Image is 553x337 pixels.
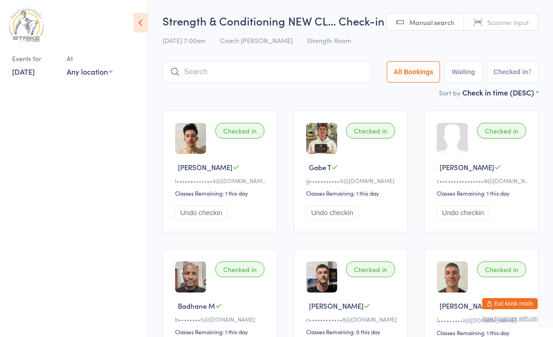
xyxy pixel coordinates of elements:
div: Classes Remaining: 1 this day [437,189,529,197]
div: g•••••••••••5@[DOMAIN_NAME] [306,177,398,184]
div: 7 [528,68,532,76]
button: Undo checkin [437,205,489,220]
span: [DATE] 7:00am [163,36,206,45]
span: Badhane M [178,301,215,311]
div: Any location [67,66,113,76]
div: c••••••••••••••••9@[DOMAIN_NAME] [437,177,529,184]
img: image1757059783.png [175,261,206,292]
input: Search [163,61,371,83]
div: l•••••••••••••4@[DOMAIN_NAME] [175,177,267,184]
span: Scanner input [487,18,529,27]
h2: Strength & Conditioning NEW CL… Check-in [163,13,539,28]
div: Checked in [346,123,395,139]
span: Strength Room [307,36,351,45]
a: [DATE] [12,66,35,76]
div: Checked in [477,261,526,277]
span: [PERSON_NAME] [440,162,494,172]
div: Classes Remaining: 1 this day [437,329,529,337]
span: Coach [PERSON_NAME] [220,36,293,45]
div: b••••••••5@[DOMAIN_NAME] [175,315,267,323]
img: image1738224704.png [306,261,337,292]
button: Undo checkin [306,205,358,220]
div: Classes Remaining: 1 this day [175,328,267,336]
div: Check in time (DESC) [462,87,539,97]
img: image1720504734.png [306,123,337,154]
div: Checked in [215,261,264,277]
div: Events for [12,51,57,66]
div: l•••••••••t@[DOMAIN_NAME] [437,316,529,324]
img: image1705903690.png [437,261,468,292]
button: Undo checkin [175,205,227,220]
div: Classes Remaining: 1 this day [175,189,267,197]
div: Checked in [215,123,264,139]
button: Waiting [445,61,482,83]
span: Gabe T [309,162,331,172]
div: Checked in [477,123,526,139]
button: how to secure with pin [483,315,538,322]
img: image1704863101.png [175,123,206,154]
label: Sort by [439,88,460,97]
span: Manual search [409,18,454,27]
span: [PERSON_NAME] [440,301,494,311]
button: Exit kiosk mode [482,298,538,309]
div: Classes Remaining: 0 this day [306,328,398,336]
button: Checked in7 [487,61,539,83]
button: All Bookings [387,61,440,83]
img: Strike Studio [9,7,44,42]
span: [PERSON_NAME] [178,162,233,172]
div: At [67,51,113,66]
div: Checked in [346,261,395,277]
div: Classes Remaining: 1 this day [306,189,398,197]
div: c••••••••••••8@[DOMAIN_NAME] [306,315,398,323]
span: [PERSON_NAME] [309,301,364,311]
